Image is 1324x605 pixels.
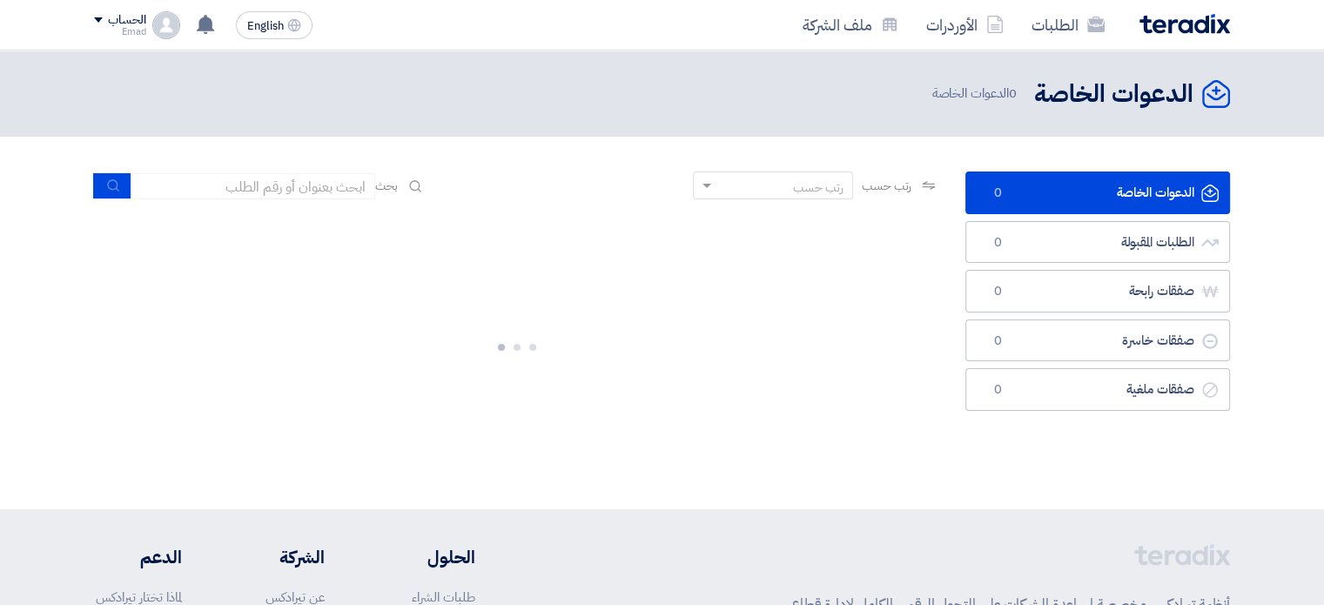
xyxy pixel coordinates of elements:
a: صفقات خاسرة0 [965,319,1230,362]
li: الدعم [94,544,182,570]
a: الطلبات [1018,4,1119,45]
a: صفقات ملغية0 [965,368,1230,411]
a: الدعوات الخاصة0 [965,171,1230,214]
span: 0 [987,234,1008,252]
div: Emad [94,27,145,37]
span: English [247,20,284,32]
input: ابحث بعنوان أو رقم الطلب [131,173,375,199]
a: صفقات رابحة0 [965,270,1230,313]
h2: الدعوات الخاصة [1034,77,1193,111]
img: Teradix logo [1139,14,1230,34]
span: 0 [987,381,1008,399]
span: 0 [987,283,1008,300]
span: الدعوات الخاصة [931,84,1020,104]
img: profile_test.png [152,11,180,39]
span: بحث [375,177,398,195]
a: ملف الشركة [789,4,912,45]
span: 0 [987,333,1008,350]
span: 0 [987,185,1008,202]
a: الأوردرات [912,4,1018,45]
div: رتب حسب [793,178,843,197]
div: الحساب [108,13,145,28]
li: الشركة [234,544,325,570]
button: English [236,11,313,39]
span: 0 [1009,84,1017,103]
li: الحلول [377,544,475,570]
a: الطلبات المقبولة0 [965,221,1230,264]
span: رتب حسب [862,177,911,195]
